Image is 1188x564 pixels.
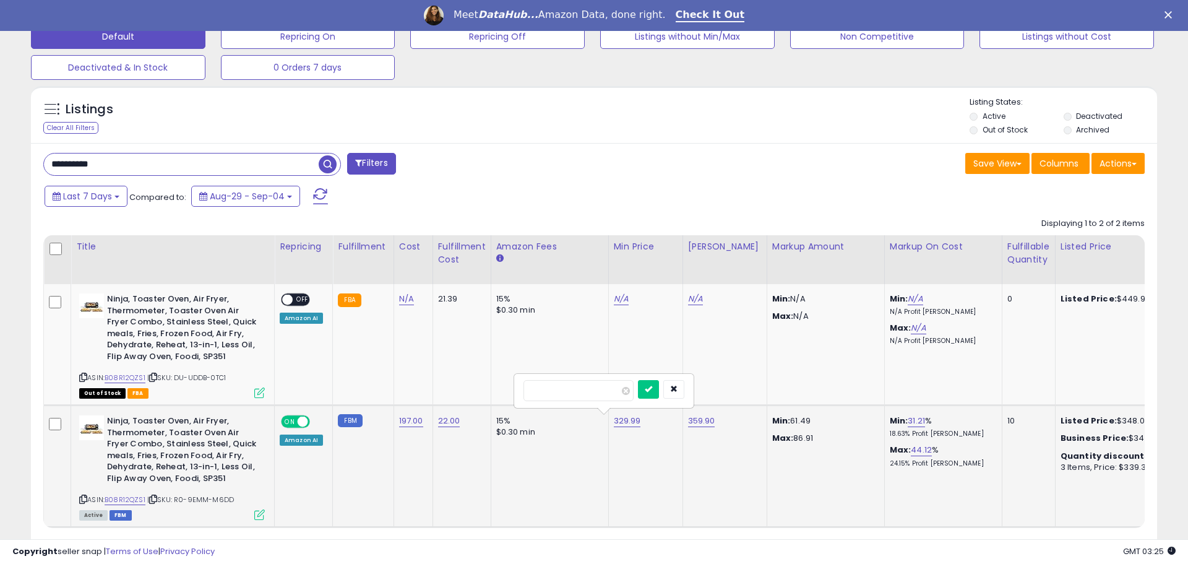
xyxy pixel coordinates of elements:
[614,293,629,305] a: N/A
[280,435,323,446] div: Amazon AI
[614,415,641,427] a: 329.99
[1061,293,1163,305] div: $449.99
[908,415,925,427] a: 31.21
[79,293,265,397] div: ASIN:
[147,495,234,505] span: | SKU: R0-9EMM-M6DD
[110,510,132,521] span: FBM
[772,415,875,427] p: 61.49
[308,417,328,427] span: OFF
[496,415,599,427] div: 15%
[399,293,414,305] a: N/A
[890,415,992,438] div: %
[1164,11,1177,19] div: Close
[280,313,323,324] div: Amazon AI
[1061,415,1163,427] div: $348.01
[66,101,113,118] h5: Listings
[129,191,186,203] span: Compared to:
[1061,293,1117,305] b: Listed Price:
[79,415,104,440] img: 41019YXde4L._SL40_.jpg
[191,186,300,207] button: Aug-29 - Sep-04
[127,388,148,399] span: FBA
[890,415,908,427] b: Min:
[1007,293,1046,305] div: 0
[772,293,875,305] p: N/A
[107,415,257,487] b: Ninja, Toaster Oven, Air Fryer, Thermometer, Toaster Oven Air Fryer Combo, Stainless Steel, Quick...
[772,310,794,322] strong: Max:
[160,545,215,557] a: Privacy Policy
[1123,545,1176,557] span: 2025-09-12 03:25 GMT
[438,293,481,305] div: 21.39
[31,24,205,49] button: Default
[983,124,1028,135] label: Out of Stock
[1007,240,1050,266] div: Fulfillable Quantity
[1061,415,1117,427] b: Listed Price:
[983,111,1005,121] label: Active
[1061,240,1168,253] div: Listed Price
[221,55,395,80] button: 0 Orders 7 days
[1031,153,1090,174] button: Columns
[790,24,965,49] button: Non Competitive
[890,430,992,438] p: 18.63% Profit [PERSON_NAME]
[890,445,992,467] div: %
[1041,218,1145,230] div: Displaying 1 to 2 of 2 items
[965,153,1030,174] button: Save View
[496,240,603,253] div: Amazon Fees
[12,545,58,557] strong: Copyright
[772,415,791,427] strong: Min:
[399,415,423,427] a: 197.00
[107,293,257,365] b: Ninja, Toaster Oven, Air Fryer, Thermometer, Toaster Oven Air Fryer Combo, Stainless Steel, Quick...
[338,414,362,427] small: FBM
[688,293,703,305] a: N/A
[890,444,911,456] b: Max:
[772,240,879,253] div: Markup Amount
[908,293,923,305] a: N/A
[496,305,599,316] div: $0.30 min
[63,190,112,202] span: Last 7 Days
[970,97,1156,108] p: Listing States:
[1091,153,1145,174] button: Actions
[1007,415,1046,427] div: 10
[890,240,997,253] div: Markup on Cost
[79,293,104,318] img: 41019YXde4L._SL40_.jpg
[424,6,444,25] img: Profile image for Georgie
[12,546,215,558] div: seller snap | |
[772,311,875,322] p: N/A
[911,322,926,334] a: N/A
[614,240,678,253] div: Min Price
[478,9,538,20] i: DataHub...
[884,235,1002,284] th: The percentage added to the cost of goods (COGS) that forms the calculator for Min & Max prices.
[890,293,908,305] b: Min:
[890,337,992,345] p: N/A Profit [PERSON_NAME]
[282,417,298,427] span: ON
[410,24,585,49] button: Repricing Off
[1076,111,1122,121] label: Deactivated
[438,240,486,266] div: Fulfillment Cost
[210,190,285,202] span: Aug-29 - Sep-04
[1061,433,1163,444] div: $341.05
[496,253,504,264] small: Amazon Fees.
[79,388,126,399] span: All listings that are currently out of stock and unavailable for purchase on Amazon
[293,295,312,305] span: OFF
[43,122,98,134] div: Clear All Filters
[105,495,145,505] a: B08R12QZS1
[688,415,715,427] a: 359.90
[347,153,395,175] button: Filters
[496,293,599,305] div: 15%
[106,545,158,557] a: Terms of Use
[772,432,794,444] strong: Max:
[105,373,145,383] a: B08R12QZS1
[280,240,327,253] div: Repricing
[979,24,1154,49] button: Listings without Cost
[1076,124,1109,135] label: Archived
[890,459,992,468] p: 24.15% Profit [PERSON_NAME]
[147,373,226,383] span: | SKU: DU-UDDB-0TC1
[79,510,108,521] span: All listings currently available for purchase on Amazon
[676,9,745,22] a: Check It Out
[911,444,932,456] a: 44.12
[772,433,875,444] p: 86.91
[45,186,127,207] button: Last 7 Days
[600,24,775,49] button: Listings without Min/Max
[79,415,265,519] div: ASIN:
[399,240,428,253] div: Cost
[890,308,992,316] p: N/A Profit [PERSON_NAME]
